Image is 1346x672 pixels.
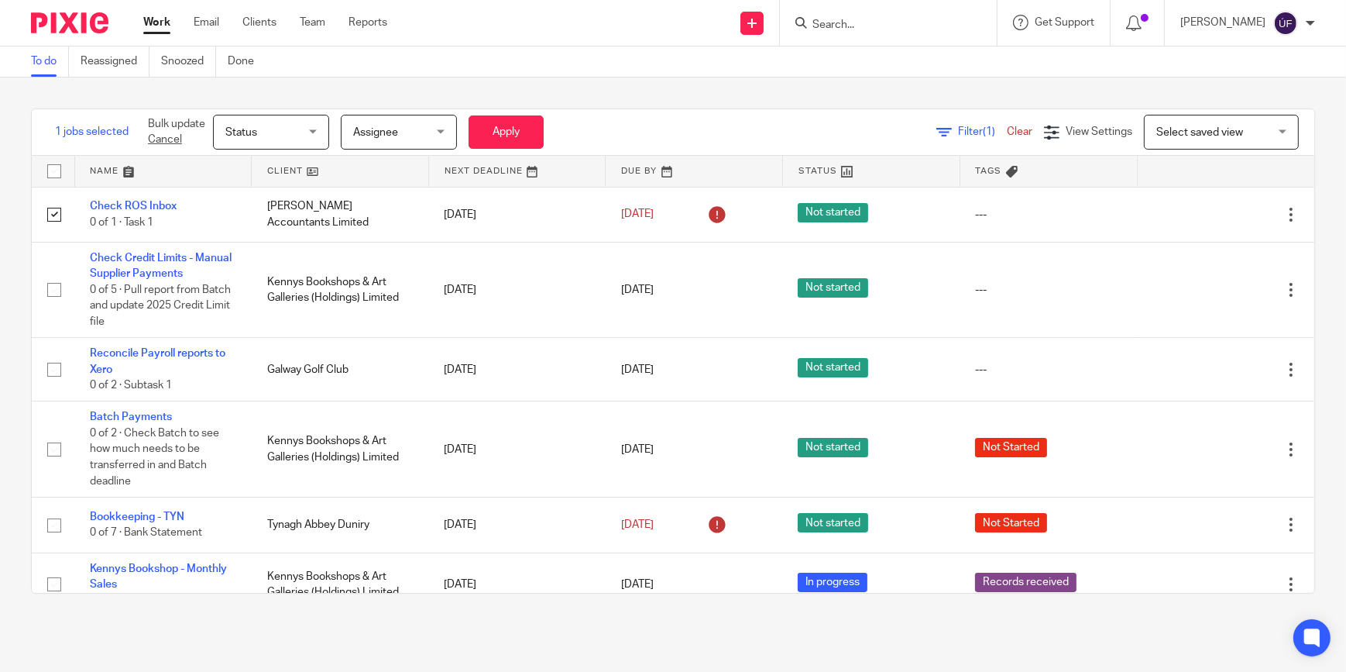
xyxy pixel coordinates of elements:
span: Not Started [975,513,1047,532]
a: Check Credit Limits - Manual Supplier Payments [90,253,232,279]
td: Tynagh Abbey Duniry [252,498,429,553]
td: [DATE] [428,338,606,401]
td: [DATE] [428,401,606,498]
a: Clients [242,15,276,30]
td: [PERSON_NAME] Accountants Limited [252,187,429,242]
td: [DATE] [428,187,606,242]
span: 0 of 2 · Subtask 1 [90,380,172,391]
td: Kennys Bookshops & Art Galleries (Holdings) Limited [252,553,429,616]
div: --- [975,282,1121,298]
span: Filter [958,126,1007,137]
p: Bulk update [148,116,205,148]
td: Kennys Bookshops & Art Galleries (Holdings) Limited [252,401,429,498]
span: (1) [983,126,995,137]
a: Check ROS Inbox [90,201,177,212]
a: Done [228,47,266,77]
span: Status [225,127,257,138]
td: [DATE] [428,242,606,337]
span: Not started [798,513,868,532]
td: Galway Golf Club [252,338,429,401]
span: View Settings [1066,126,1132,137]
span: 0 of 2 · Check Batch to see how much needs to be transferred in and Batch deadline [90,428,219,487]
a: Reports [349,15,387,30]
span: [DATE] [621,364,654,375]
span: Not started [798,203,868,222]
a: Email [194,15,219,30]
button: Apply [469,115,544,149]
a: Reassigned [81,47,149,77]
span: [DATE] [621,284,654,295]
span: [DATE] [621,519,654,530]
span: Not started [798,278,868,298]
a: Clear [1007,126,1032,137]
span: 0 of 5 · Pull report from Batch and update 2025 Credit Limit file [90,284,231,327]
a: Reconcile Payroll reports to Xero [90,348,225,374]
span: Records received [975,573,1076,592]
a: Kennys Bookshop - Monthly Sales [90,563,227,590]
span: 0 of 7 · Bank Statement [90,527,202,538]
a: Snoozed [161,47,216,77]
span: Not Started [975,438,1047,457]
span: Assignee [353,127,398,138]
a: Bookkeeping - TYN [90,512,184,522]
a: To do [31,47,69,77]
span: Select saved view [1156,127,1243,138]
td: Kennys Bookshops & Art Galleries (Holdings) Limited [252,242,429,337]
span: Tags [976,167,1002,175]
a: Batch Payments [90,412,172,422]
a: Cancel [148,134,182,145]
span: 1 jobs selected [55,124,129,140]
p: [PERSON_NAME] [1180,15,1265,30]
input: Search [811,19,950,33]
span: [DATE] [621,579,654,590]
span: [DATE] [621,209,654,220]
span: Not started [798,438,868,457]
span: 0 of 1 · Task 1 [90,217,153,228]
span: Not started [798,358,868,377]
td: [DATE] [428,553,606,616]
a: Team [300,15,325,30]
td: [DATE] [428,498,606,553]
img: Pixie [31,12,108,33]
div: --- [975,207,1121,222]
img: svg%3E [1273,11,1298,36]
div: --- [975,362,1121,377]
span: In progress [798,573,867,592]
span: [DATE] [621,444,654,455]
span: Get Support [1035,17,1094,28]
a: Work [143,15,170,30]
